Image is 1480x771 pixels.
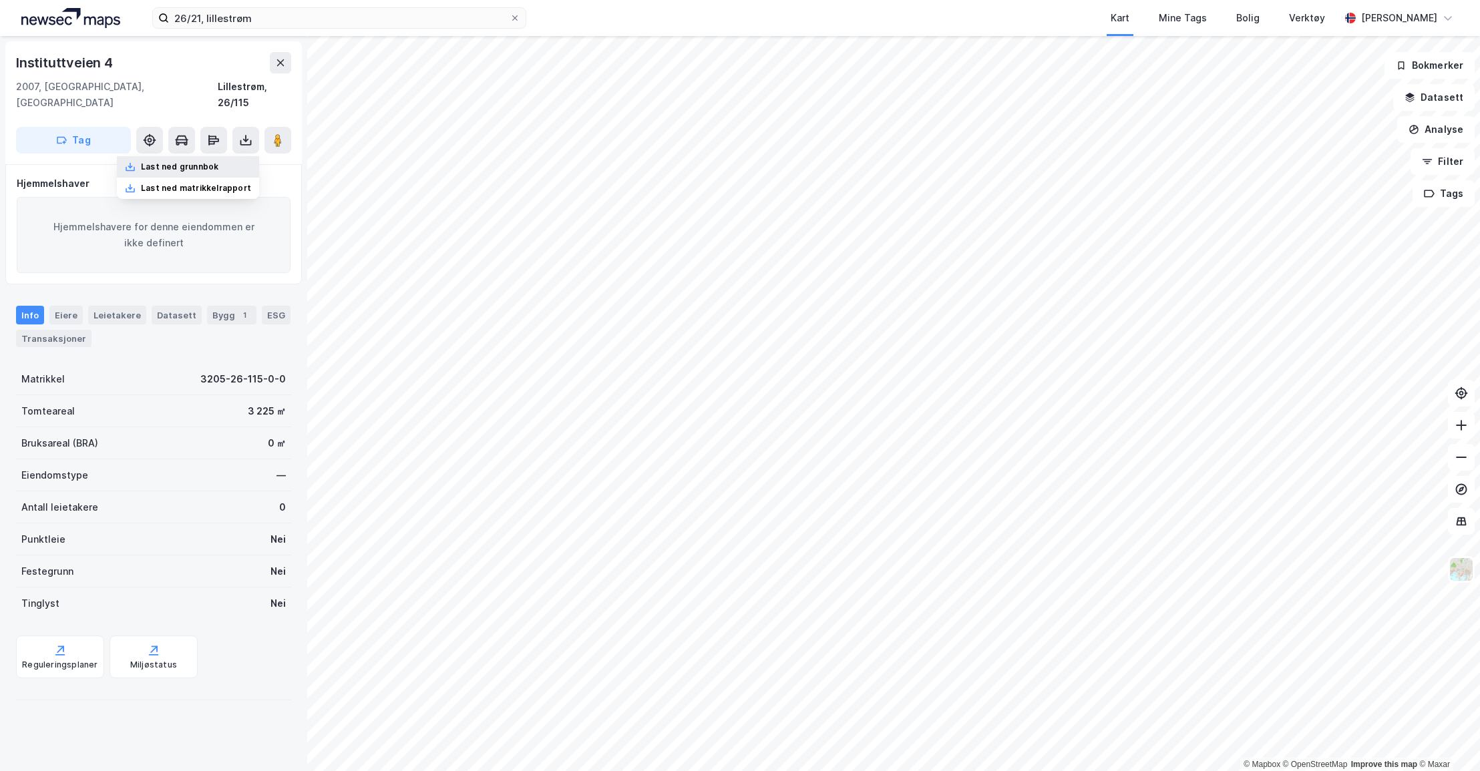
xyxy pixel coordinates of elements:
[200,371,286,387] div: 3205-26-115-0-0
[1111,10,1129,26] div: Kart
[17,176,291,192] div: Hjemmelshaver
[238,308,251,322] div: 1
[279,499,286,515] div: 0
[1449,557,1474,582] img: Z
[130,660,177,670] div: Miljøstatus
[1159,10,1207,26] div: Mine Tags
[1393,84,1475,111] button: Datasett
[1244,760,1280,769] a: Mapbox
[21,467,88,483] div: Eiendomstype
[21,371,65,387] div: Matrikkel
[17,197,291,273] div: Hjemmelshavere for denne eiendommen er ikke definert
[49,306,83,324] div: Eiere
[270,531,286,547] div: Nei
[270,595,286,611] div: Nei
[21,403,75,419] div: Tomteareal
[207,306,256,324] div: Bygg
[21,499,98,515] div: Antall leietakere
[276,467,286,483] div: —
[21,435,98,451] div: Bruksareal (BRA)
[141,162,218,172] div: Last ned grunnbok
[21,8,120,28] img: logo.a4113a55bc3d86da70a041830d287a7e.svg
[22,660,98,670] div: Reguleringsplaner
[141,183,251,194] div: Last ned matrikkelrapport
[1411,148,1475,175] button: Filter
[169,8,510,28] input: Søk på adresse, matrikkel, gårdeiere, leietakere eller personer
[1413,707,1480,771] iframe: Chat Widget
[21,595,59,611] div: Tinglyst
[1413,180,1475,207] button: Tags
[248,403,286,419] div: 3 225 ㎡
[1236,10,1260,26] div: Bolig
[1361,10,1437,26] div: [PERSON_NAME]
[1351,760,1417,769] a: Improve this map
[16,330,91,347] div: Transaksjoner
[152,306,202,324] div: Datasett
[16,127,131,154] button: Tag
[88,306,146,324] div: Leietakere
[270,563,286,579] div: Nei
[16,79,218,111] div: 2007, [GEOGRAPHIC_DATA], [GEOGRAPHIC_DATA]
[1283,760,1348,769] a: OpenStreetMap
[1397,116,1475,143] button: Analyse
[1289,10,1325,26] div: Verktøy
[16,52,116,73] div: Instituttveien 4
[268,435,286,451] div: 0 ㎡
[21,531,65,547] div: Punktleie
[16,306,44,324] div: Info
[21,563,73,579] div: Festegrunn
[262,306,291,324] div: ESG
[1384,52,1475,79] button: Bokmerker
[1413,707,1480,771] div: Kontrollprogram for chat
[218,79,291,111] div: Lillestrøm, 26/115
